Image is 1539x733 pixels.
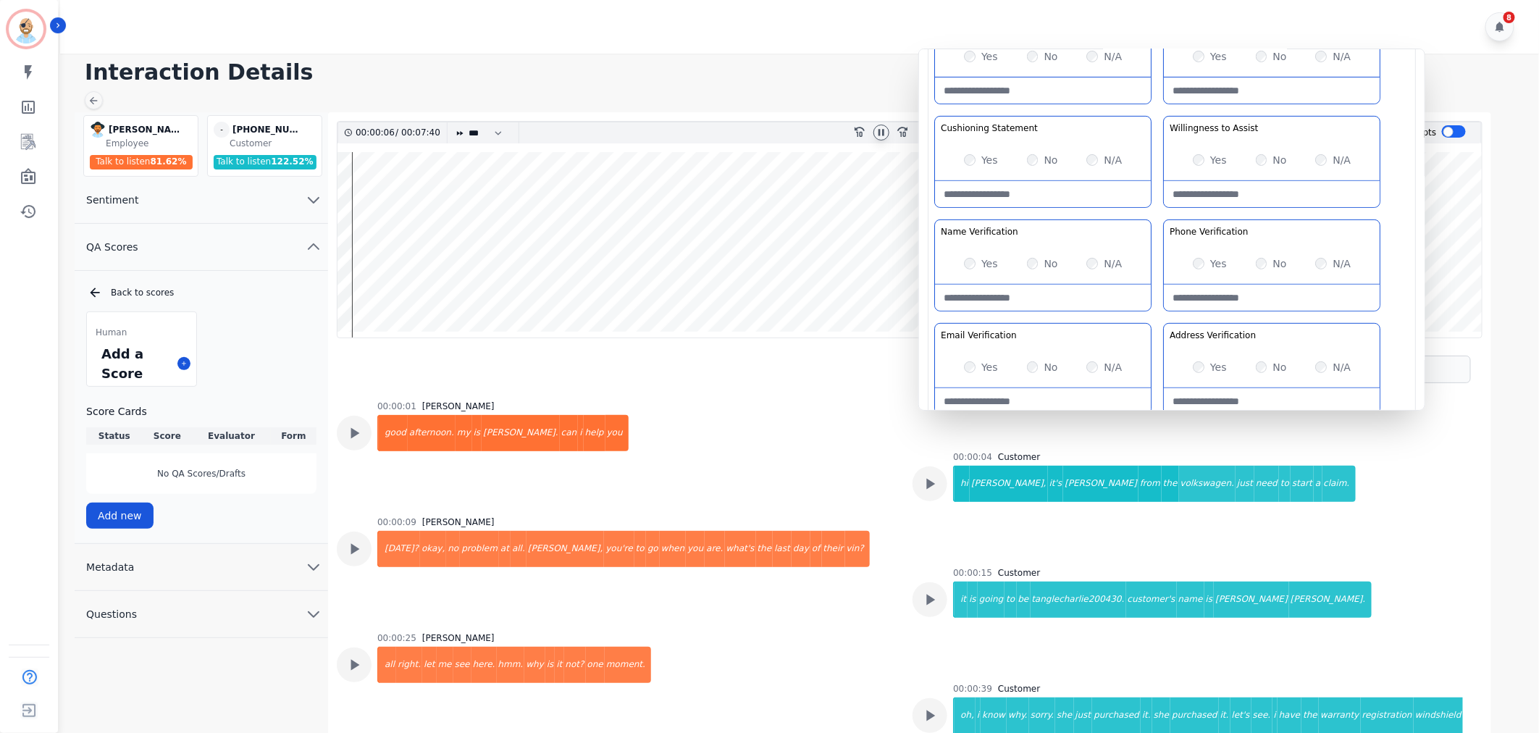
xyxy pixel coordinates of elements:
[422,401,495,412] div: [PERSON_NAME]
[356,122,395,143] div: 00:00:06
[75,193,150,207] span: Sentiment
[1322,466,1356,502] div: claim.
[398,122,438,143] div: 00:07:40
[1170,226,1248,238] h3: Phone Verification
[98,341,172,386] div: Add a Score
[379,415,408,451] div: good
[555,647,563,683] div: it
[1044,153,1057,167] label: No
[634,531,646,567] div: to
[1291,466,1314,502] div: start
[1005,582,1016,618] div: to
[1272,49,1286,64] label: No
[471,647,497,683] div: here.
[422,647,436,683] div: let
[422,516,495,528] div: [PERSON_NAME]
[456,415,472,451] div: my
[1289,582,1372,618] div: [PERSON_NAME].
[1236,466,1254,502] div: just
[305,606,322,623] svg: chevron down
[527,531,605,567] div: [PERSON_NAME],
[1126,582,1177,618] div: customer's
[970,466,1048,502] div: [PERSON_NAME],
[1254,466,1279,502] div: need
[941,226,1018,238] h3: Name Verification
[1162,466,1179,502] div: the
[271,427,316,445] th: Form
[1210,256,1227,271] label: Yes
[90,155,193,169] div: Talk to listen
[75,591,328,638] button: Questions chevron down
[1138,466,1162,502] div: from
[379,531,420,567] div: [DATE]?
[545,647,555,683] div: is
[605,415,629,451] div: you
[230,138,319,149] div: Customer
[437,647,453,683] div: me
[75,544,328,591] button: Metadata chevron down
[1170,122,1258,134] h3: Willingness to Assist
[981,49,998,64] label: Yes
[472,415,482,451] div: is
[453,647,471,683] div: see
[85,59,1525,85] h1: Interaction Details
[524,647,545,683] div: why
[1017,582,1031,618] div: be
[1333,49,1351,64] label: N/A
[1204,582,1215,618] div: is
[564,647,586,683] div: not?
[586,647,605,683] div: one
[1272,153,1286,167] label: No
[96,327,127,338] span: Human
[232,122,305,138] div: [PHONE_NUMBER]
[75,560,146,574] span: Metadata
[978,582,1005,618] div: going
[1504,12,1515,23] div: 8
[773,531,792,567] div: last
[560,415,579,451] div: can
[1044,256,1057,271] label: No
[75,240,150,254] span: QA Scores
[604,531,634,567] div: you're
[109,122,181,138] div: [PERSON_NAME]
[422,632,495,644] div: [PERSON_NAME]
[214,122,230,138] span: -
[1044,360,1057,374] label: No
[106,138,195,149] div: Employee
[1333,153,1351,167] label: N/A
[356,122,444,143] div: /
[845,531,870,567] div: vin?
[192,427,271,445] th: Evaluator
[408,415,456,451] div: afternoon.
[955,582,968,618] div: it
[1179,466,1236,502] div: volkswagen.
[482,415,560,451] div: [PERSON_NAME].
[578,415,583,451] div: i
[941,122,1038,134] h3: Cushioning Statement
[377,632,416,644] div: 00:00:25
[214,155,316,169] div: Talk to listen
[953,683,992,695] div: 00:00:39
[953,567,992,579] div: 00:00:15
[1214,582,1289,618] div: [PERSON_NAME]
[1048,466,1064,502] div: it's
[511,531,527,567] div: all.
[1210,153,1227,167] label: Yes
[660,531,686,567] div: when
[686,531,705,567] div: you
[396,647,422,683] div: right.
[377,401,416,412] div: 00:00:01
[151,156,187,167] span: 81.62 %
[86,427,142,445] th: Status
[998,451,1040,463] div: Customer
[86,453,316,494] div: No QA Scores/Drafts
[955,466,970,502] div: hi
[1177,582,1204,618] div: name
[75,224,328,271] button: QA Scores chevron up
[1031,582,1126,618] div: tanglecharlie200430.
[1333,256,1351,271] label: N/A
[305,238,322,256] svg: chevron up
[86,503,154,529] button: Add new
[953,451,992,463] div: 00:00:04
[420,531,446,567] div: okay,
